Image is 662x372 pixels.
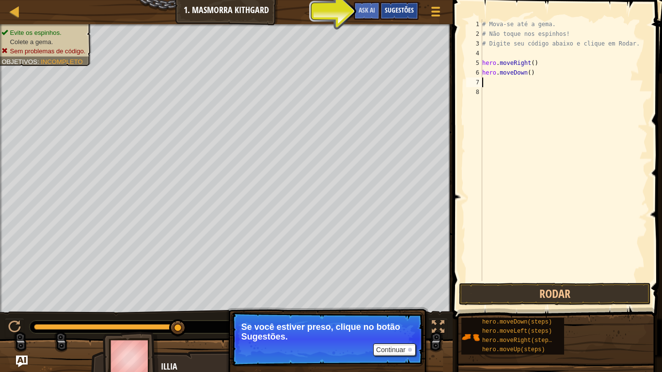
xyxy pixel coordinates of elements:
[466,58,482,68] div: 5
[1,29,85,38] li: Evite os espinhos.
[373,343,416,356] button: Continuar
[1,37,85,46] li: Colete a gema.
[461,328,480,346] img: portrait.png
[466,68,482,77] div: 6
[10,38,53,45] span: Colete a gema.
[16,356,28,367] button: Ask AI
[459,283,651,305] button: Rodar
[1,58,37,65] span: Objetivos
[466,19,482,29] div: 1
[482,346,545,353] span: hero.moveUp(steps)
[482,328,552,335] span: hero.moveLeft(steps)
[354,2,380,20] button: Ask AI
[385,5,414,15] span: Sugestões
[424,2,448,25] button: Mostrar menu do jogo
[241,322,413,341] p: Se você estiver preso, clique no botão Sugestões.
[428,318,448,338] button: Toggle fullscreen
[466,77,482,87] div: 7
[10,29,62,36] span: Evite os espinhos.
[1,46,85,56] li: Sem problemas de código.
[466,48,482,58] div: 4
[5,318,24,338] button: Ctrl + P: Pause
[10,47,86,54] span: Sem problemas de código.
[466,87,482,97] div: 8
[41,58,82,65] span: Incompleto
[466,39,482,48] div: 3
[37,58,41,65] span: :
[482,319,552,325] span: hero.moveDown(steps)
[466,29,482,39] div: 2
[482,337,555,344] span: hero.moveRight(steps)
[359,5,375,15] span: Ask AI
